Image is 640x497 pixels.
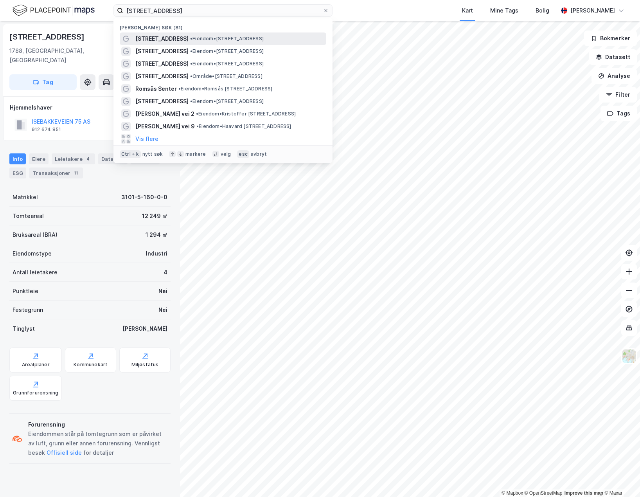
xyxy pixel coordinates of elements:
[22,362,50,368] div: Arealplaner
[74,362,108,368] div: Kommunekart
[13,390,58,396] div: Grunnforurensning
[584,31,637,46] button: Bokmerker
[178,86,181,92] span: •
[13,268,58,277] div: Antall leietakere
[570,6,615,15] div: [PERSON_NAME]
[120,150,141,158] div: Ctrl + k
[490,6,518,15] div: Mine Tags
[601,459,640,497] div: Kontrollprogram for chat
[502,490,523,496] a: Mapbox
[52,153,95,164] div: Leietakere
[13,193,38,202] div: Matrikkel
[131,362,159,368] div: Miljøstatus
[190,48,264,54] span: Eiendom • [STREET_ADDRESS]
[142,151,163,157] div: nytt søk
[13,249,52,258] div: Eiendomstype
[622,349,636,364] img: Z
[13,324,35,333] div: Tinglyst
[525,490,563,496] a: OpenStreetMap
[196,123,199,129] span: •
[72,169,80,177] div: 11
[146,230,167,239] div: 1 294 ㎡
[28,429,167,457] div: Eiendommen står på tomtegrunn som er påvirket av luft, grunn eller annen forurensning. Vennligst ...
[600,106,637,121] button: Tags
[135,97,189,106] span: [STREET_ADDRESS]
[9,153,26,164] div: Info
[135,34,189,43] span: [STREET_ADDRESS]
[29,167,83,178] div: Transaksjoner
[13,4,95,17] img: logo.f888ab2527a4732fd821a326f86c7f29.svg
[135,72,189,81] span: [STREET_ADDRESS]
[601,459,640,497] iframe: Chat Widget
[13,305,43,315] div: Festegrunn
[190,61,264,67] span: Eiendom • [STREET_ADDRESS]
[146,249,167,258] div: Industri
[9,74,77,90] button: Tag
[196,111,296,117] span: Eiendom • Kristoffer [STREET_ADDRESS]
[29,153,49,164] div: Eiere
[135,109,194,119] span: [PERSON_NAME] vei 2
[599,87,637,103] button: Filter
[190,61,192,67] span: •
[190,98,264,104] span: Eiendom • [STREET_ADDRESS]
[84,155,92,163] div: 4
[32,126,61,133] div: 912 674 851
[190,98,192,104] span: •
[135,59,189,68] span: [STREET_ADDRESS]
[13,230,58,239] div: Bruksareal (BRA)
[9,167,26,178] div: ESG
[13,211,44,221] div: Tomteareal
[190,36,192,41] span: •
[158,305,167,315] div: Nei
[135,47,189,56] span: [STREET_ADDRESS]
[113,18,333,32] div: [PERSON_NAME] søk (81)
[190,48,192,54] span: •
[237,150,249,158] div: esc
[135,122,195,131] span: [PERSON_NAME] vei 9
[536,6,549,15] div: Bolig
[28,420,167,429] div: Forurensning
[122,324,167,333] div: [PERSON_NAME]
[251,151,267,157] div: avbryt
[9,46,135,65] div: 1788, [GEOGRAPHIC_DATA], [GEOGRAPHIC_DATA]
[221,151,231,157] div: velg
[135,84,177,94] span: Romsås Senter
[121,193,167,202] div: 3101-5-160-0-0
[196,111,198,117] span: •
[13,286,38,296] div: Punktleie
[462,6,473,15] div: Kart
[135,134,158,144] button: Vis flere
[589,49,637,65] button: Datasett
[9,31,86,43] div: [STREET_ADDRESS]
[591,68,637,84] button: Analyse
[123,5,323,16] input: Søk på adresse, matrikkel, gårdeiere, leietakere eller personer
[190,73,192,79] span: •
[98,153,128,164] div: Datasett
[10,103,170,112] div: Hjemmelshaver
[158,286,167,296] div: Nei
[178,86,272,92] span: Eiendom • Romsås [STREET_ADDRESS]
[185,151,206,157] div: markere
[196,123,291,130] span: Eiendom • Haavard [STREET_ADDRESS]
[164,268,167,277] div: 4
[564,490,603,496] a: Improve this map
[142,211,167,221] div: 12 249 ㎡
[190,36,264,42] span: Eiendom • [STREET_ADDRESS]
[190,73,262,79] span: Område • [STREET_ADDRESS]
